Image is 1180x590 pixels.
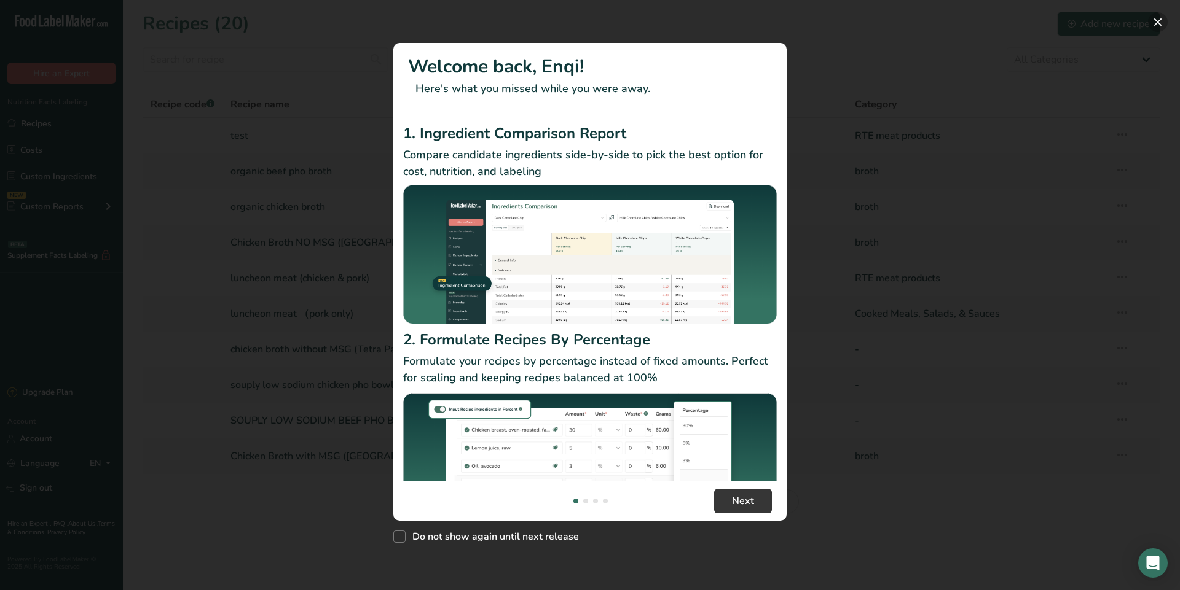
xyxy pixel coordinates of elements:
[403,185,777,324] img: Ingredient Comparison Report
[732,494,754,508] span: Next
[403,328,777,351] h2: 2. Formulate Recipes By Percentage
[403,391,777,539] img: Formulate Recipes By Percentage
[406,530,579,543] span: Do not show again until next release
[403,122,777,144] h2: 1. Ingredient Comparison Report
[714,489,772,513] button: Next
[408,80,772,97] p: Here's what you missed while you were away.
[408,53,772,80] h1: Welcome back, Enqi!
[403,353,777,386] p: Formulate your recipes by percentage instead of fixed amounts. Perfect for scaling and keeping re...
[1138,548,1168,578] div: Open Intercom Messenger
[403,147,777,180] p: Compare candidate ingredients side-by-side to pick the best option for cost, nutrition, and labeling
